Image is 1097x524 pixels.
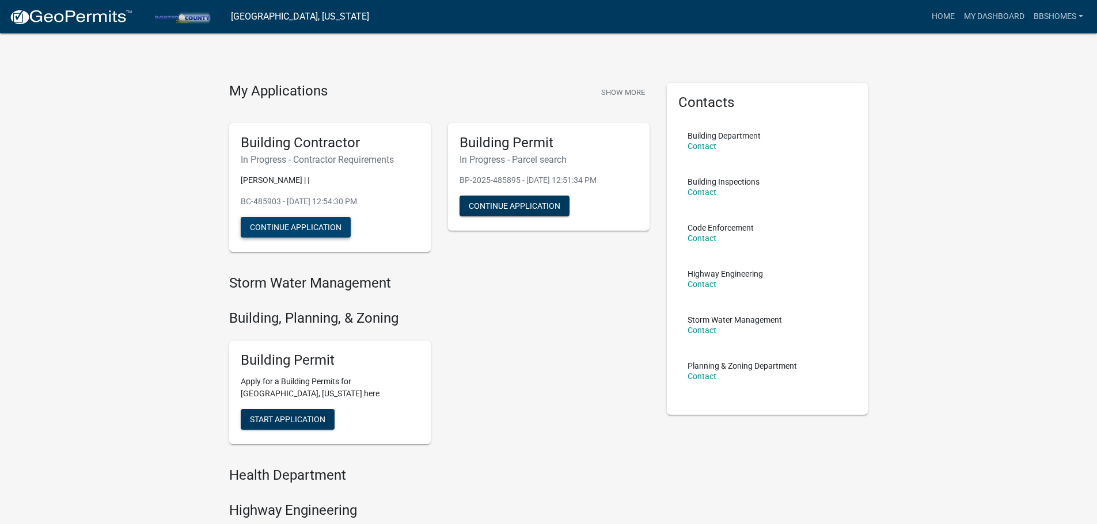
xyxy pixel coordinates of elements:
[241,196,419,208] p: BC-485903 - [DATE] 12:54:30 PM
[688,372,716,381] a: Contact
[229,83,328,100] h4: My Applications
[688,326,716,335] a: Contact
[688,132,761,140] p: Building Department
[460,154,638,165] h6: In Progress - Parcel search
[241,135,419,151] h5: Building Contractor
[1029,6,1088,28] a: bbshomes
[688,224,754,232] p: Code Enforcement
[241,154,419,165] h6: In Progress - Contractor Requirements
[688,316,782,324] p: Storm Water Management
[688,178,760,186] p: Building Inspections
[229,275,650,292] h4: Storm Water Management
[241,376,419,400] p: Apply for a Building Permits for [GEOGRAPHIC_DATA], [US_STATE] here
[460,135,638,151] h5: Building Permit
[250,414,325,423] span: Start Application
[229,310,650,327] h4: Building, Planning, & Zoning
[688,188,716,197] a: Contact
[241,217,351,238] button: Continue Application
[229,467,650,484] h4: Health Department
[688,280,716,289] a: Contact
[460,174,638,186] p: BP-2025-485895 - [DATE] 12:51:34 PM
[241,352,419,369] h5: Building Permit
[688,141,716,151] a: Contact
[959,6,1029,28] a: My Dashboard
[460,196,570,216] button: Continue Application
[688,234,716,243] a: Contact
[688,362,797,370] p: Planning & Zoning Department
[229,502,650,519] h4: Highway Engineering
[927,6,959,28] a: Home
[231,7,369,26] a: [GEOGRAPHIC_DATA], [US_STATE]
[678,94,857,111] h5: Contacts
[142,9,222,24] img: Porter County, Indiana
[241,174,419,186] p: [PERSON_NAME] | |
[688,270,763,278] p: Highway Engineering
[597,83,650,102] button: Show More
[241,409,335,430] button: Start Application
